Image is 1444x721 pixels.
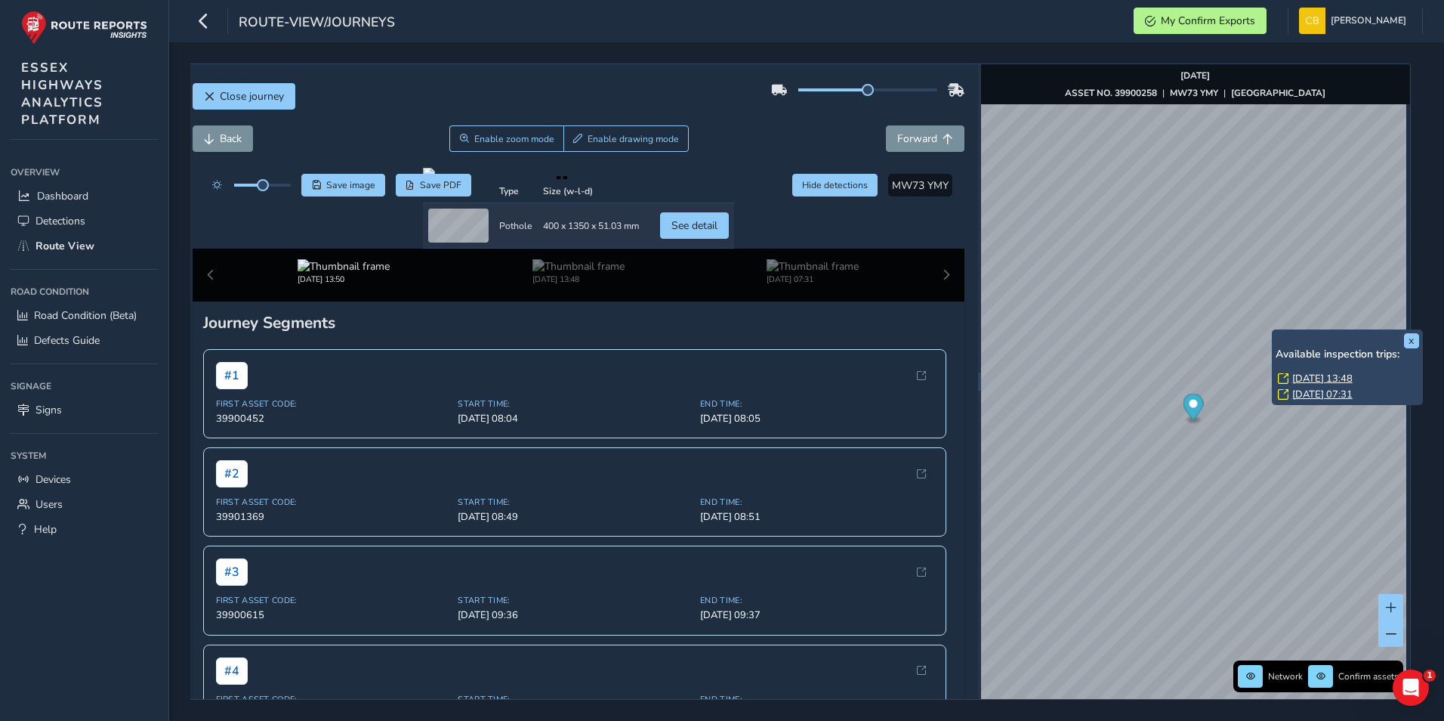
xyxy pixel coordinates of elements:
span: Detections [35,214,85,228]
span: Road Condition (Beta) [34,308,137,323]
span: My Confirm Exports [1161,14,1255,28]
span: Route View [35,239,94,253]
button: My Confirm Exports [1134,8,1267,34]
div: [DATE] 13:48 [532,274,625,285]
strong: [GEOGRAPHIC_DATA] [1231,87,1325,99]
div: [DATE] 13:50 [298,274,390,285]
span: [DATE] 08:51 [700,510,933,524]
td: 400 x 1350 x 51.03 mm [538,203,644,249]
span: 39901369 [216,510,449,524]
div: | | [1065,87,1325,99]
span: MW73 YMY [892,178,949,193]
a: Dashboard [11,184,158,209]
iframe: Intercom live chat [1393,670,1429,706]
img: rr logo [21,11,147,45]
span: # 2 [216,460,248,487]
button: Draw [563,125,690,152]
span: route-view/journeys [239,13,395,34]
span: 1 [1424,670,1436,682]
span: Help [34,522,57,537]
strong: [DATE] [1180,70,1210,82]
span: End Time: [700,497,933,508]
span: Confirm assets [1338,670,1399,682]
span: [PERSON_NAME] [1331,8,1406,34]
img: diamond-layout [1299,8,1325,34]
h6: Available inspection trips: [1276,348,1419,361]
img: Thumbnail frame [532,259,625,274]
button: Forward [886,125,964,152]
strong: MW73 YMY [1170,87,1218,99]
span: 39900615 [216,608,449,622]
span: [DATE] 08:04 [458,412,691,425]
span: Users [35,497,63,512]
img: Thumbnail frame [767,259,859,274]
strong: ASSET NO. 39900258 [1065,87,1157,99]
span: Signs [35,403,62,417]
span: Back [220,132,242,146]
a: Detections [11,209,158,234]
span: First Asset Code: [216,694,449,705]
a: [DATE] 13:48 [1292,372,1353,385]
a: Road Condition (Beta) [11,303,158,328]
a: Signs [11,398,158,422]
button: x [1404,333,1419,348]
span: [DATE] 09:36 [458,608,691,622]
span: [DATE] 08:49 [458,510,691,524]
button: Hide detections [792,174,878,196]
span: Defects Guide [34,333,100,348]
span: 39900452 [216,412,449,425]
span: Enable drawing mode [588,133,679,145]
span: # 1 [216,362,248,389]
div: Signage [11,375,158,398]
button: Save [301,174,385,196]
div: Overview [11,161,158,184]
button: PDF [396,174,472,196]
span: Close journey [220,89,284,104]
span: # 3 [216,559,248,586]
span: Start Time: [458,497,691,508]
a: Users [11,492,158,517]
button: Close journey [193,83,295,110]
button: Back [193,125,253,152]
span: Start Time: [458,694,691,705]
span: Save PDF [420,179,461,191]
span: # 4 [216,658,248,685]
a: Defects Guide [11,328,158,353]
img: Thumbnail frame [298,259,390,274]
div: Road Condition [11,280,158,303]
div: System [11,444,158,467]
span: Hide detections [802,179,868,191]
span: Forward [897,132,937,146]
span: Save image [326,179,375,191]
span: [DATE] 09:37 [700,608,933,622]
span: Dashboard [37,189,88,203]
span: Start Time: [458,595,691,606]
span: First Asset Code: [216,497,449,508]
span: End Time: [700,398,933,410]
a: Route View [11,234,158,258]
span: Start Time: [458,398,691,410]
div: Journey Segments [203,312,955,333]
span: Devices [35,472,71,487]
span: End Time: [700,694,933,705]
span: [DATE] 08:05 [700,412,933,425]
span: End Time: [700,595,933,606]
a: Devices [11,467,158,492]
div: [DATE] 07:31 [767,274,859,285]
span: Enable zoom mode [474,133,554,145]
span: ESSEX HIGHWAYS ANALYTICS PLATFORM [21,59,103,128]
a: [DATE] 07:31 [1292,388,1353,401]
button: Zoom [449,125,563,152]
button: See detail [660,212,729,239]
button: [PERSON_NAME] [1299,8,1412,34]
a: Help [11,517,158,542]
span: First Asset Code: [216,595,449,606]
td: Pothole [494,203,538,249]
span: Network [1268,670,1303,682]
span: See detail [671,218,717,233]
div: Map marker [1183,394,1203,425]
span: First Asset Code: [216,398,449,410]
